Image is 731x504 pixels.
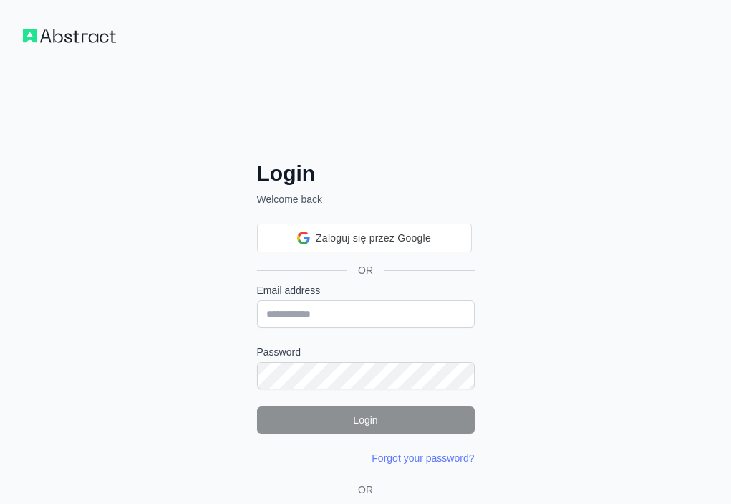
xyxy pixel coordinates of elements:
[352,482,379,497] span: OR
[257,345,475,359] label: Password
[257,283,475,298] label: Email address
[257,406,475,434] button: Login
[347,263,384,277] span: OR
[23,29,116,43] img: Workflow
[257,192,475,206] p: Welcome back
[372,452,474,464] a: Forgot your password?
[316,231,431,246] span: Zaloguj się przez Google
[257,161,475,186] h2: Login
[257,224,472,252] div: Zaloguj się przez Google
